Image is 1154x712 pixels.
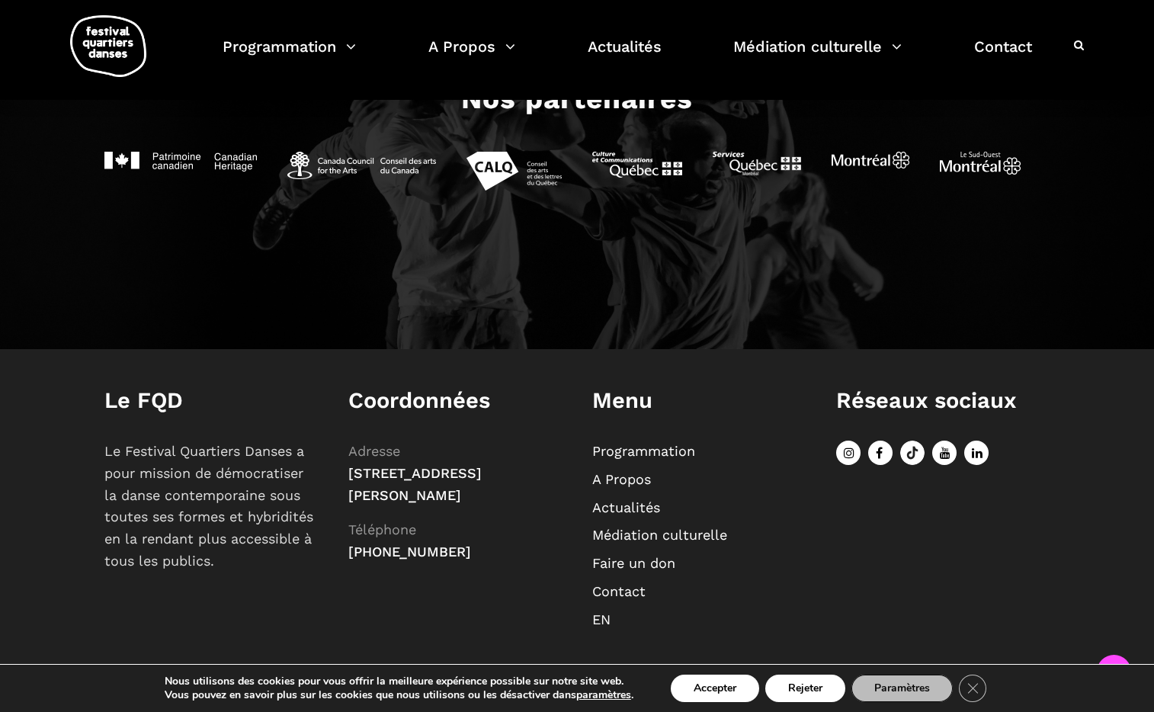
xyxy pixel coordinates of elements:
[104,441,318,572] p: Le Festival Quartiers Danses a pour mission de démocratiser la danse contemporaine sous toutes se...
[165,688,633,702] p: Vous pouvez en savoir plus sur les cookies que nous utilisons ou les désactiver dans .
[428,34,515,79] a: A Propos
[348,443,400,459] span: Adresse
[588,34,662,79] a: Actualités
[223,34,356,79] a: Programmation
[836,387,1050,414] h1: Réseaux sociaux
[940,152,1021,175] img: Sud Ouest Montréal
[765,675,845,702] button: Rejeter
[592,443,695,459] a: Programmation
[851,675,953,702] button: Paramètres
[70,15,146,77] img: logo-fqd-med
[466,152,562,191] img: CALQ
[348,521,416,537] span: Téléphone
[348,544,471,560] span: [PHONE_NUMBER]
[348,465,482,503] span: [STREET_ADDRESS][PERSON_NAME]
[592,387,806,414] h1: Menu
[592,583,646,599] a: Contact
[104,387,318,414] h1: Le FQD
[592,555,675,571] a: Faire un don
[592,471,651,487] a: A Propos
[592,499,660,515] a: Actualités
[461,82,693,120] h3: Nos partenaires
[592,611,611,627] a: EN
[348,387,562,414] h1: Coordonnées
[713,152,801,175] img: Services Québec
[592,152,682,178] img: MCCQ
[165,675,633,688] p: Nous utilisons des cookies pour vous offrir la meilleure expérience possible sur notre site web.
[287,152,436,179] img: Conseil des arts Canada
[733,34,902,79] a: Médiation culturelle
[104,152,257,172] img: Patrimoine Canadien
[959,675,986,702] button: Close GDPR Cookie Banner
[592,527,727,543] a: Médiation culturelle
[832,152,909,168] img: Ville de Montréal
[974,34,1032,79] a: Contact
[576,688,631,702] button: paramètres
[671,675,759,702] button: Accepter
